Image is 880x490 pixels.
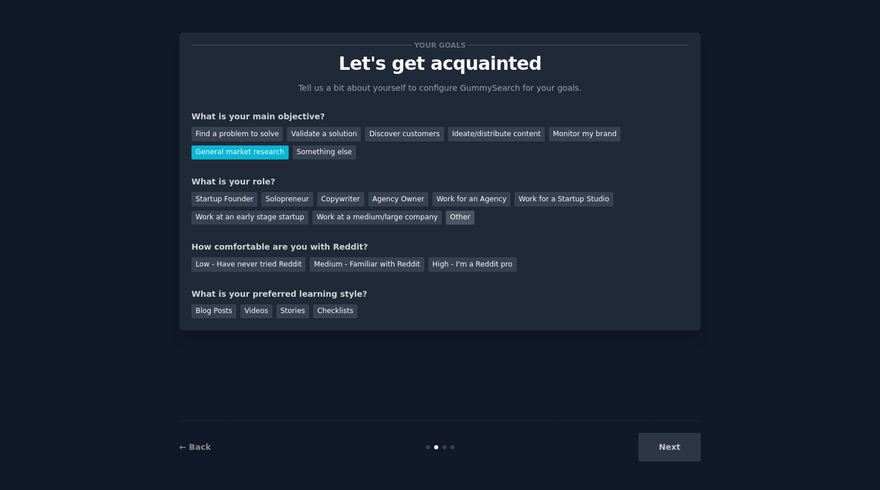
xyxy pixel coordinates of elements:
span: Your goals [412,39,468,51]
div: Low - Have never tried Reddit [191,257,306,272]
div: High - I'm a Reddit pro [428,257,517,272]
div: Copywriter [317,192,364,207]
div: Checklists [313,304,357,319]
div: What is your preferred learning style? [191,288,689,300]
div: Videos [240,304,272,319]
div: Find a problem to solve [191,127,283,141]
div: Discover customers [365,127,443,141]
div: Monitor my brand [549,127,620,141]
div: How comfortable are you with Reddit? [191,241,689,253]
p: Tell us a bit about yourself to configure GummySearch for your goals. [293,82,587,94]
p: Let's get acquainted [191,54,689,74]
div: Work at an early stage startup [191,211,308,225]
div: What is your main objective? [191,111,689,123]
div: Work for an Agency [432,192,510,207]
div: Stories [276,304,309,319]
div: Medium - Familiar with Reddit [310,257,424,272]
div: Blog Posts [191,304,236,319]
div: Startup Founder [191,192,257,207]
div: Something else [293,145,356,160]
div: Agency Owner [368,192,428,207]
div: Work for a Startup Studio [514,192,613,207]
a: ← Back [179,442,211,452]
div: Validate a solution [287,127,361,141]
div: What is your role? [191,176,689,188]
div: Work at a medium/large company [313,211,442,225]
div: Other [446,211,474,225]
div: General market research [191,145,289,160]
div: Ideate/distribute content [448,127,545,141]
div: Solopreneur [261,192,313,207]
